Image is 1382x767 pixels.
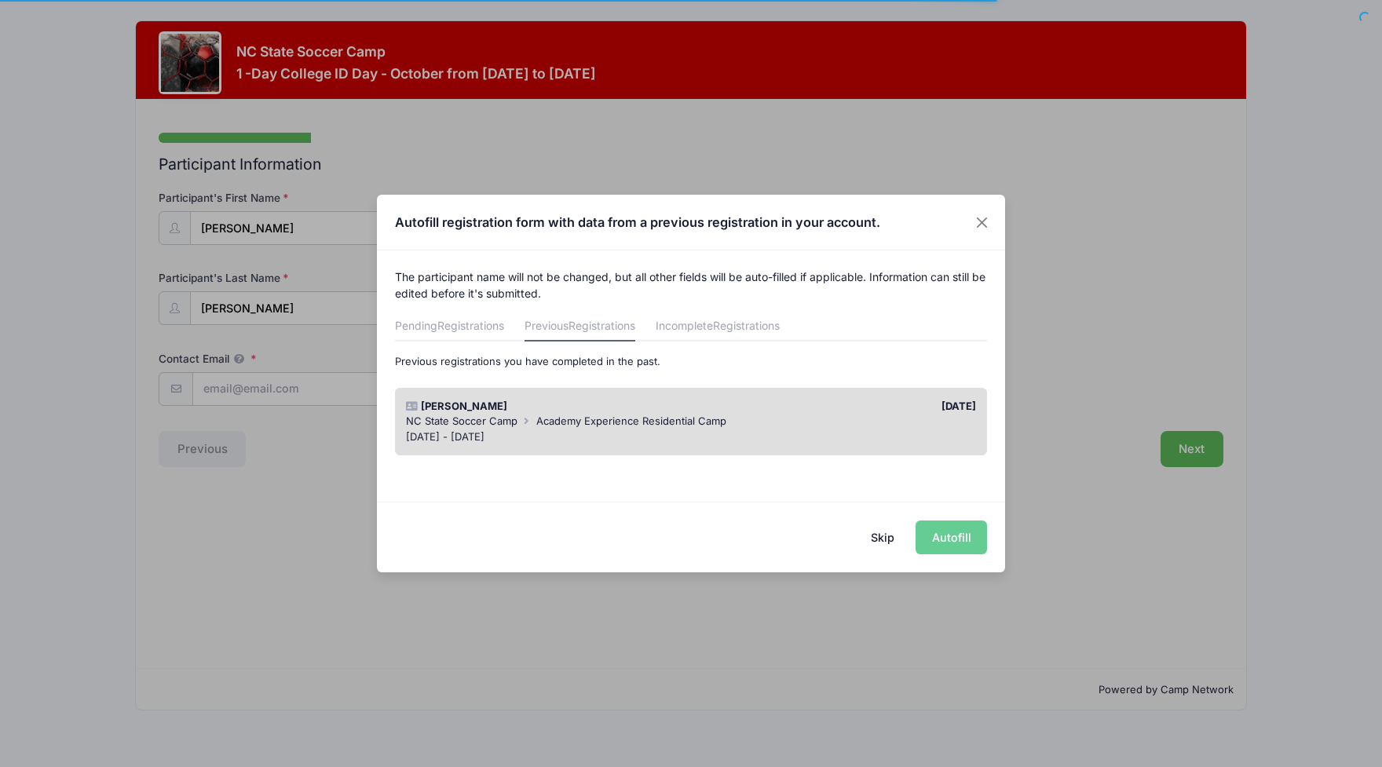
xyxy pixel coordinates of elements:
[398,399,691,415] div: [PERSON_NAME]
[536,415,726,427] span: Academy Experience Residential Camp
[713,319,780,332] span: Registrations
[395,213,880,232] h4: Autofill registration form with data from a previous registration in your account.
[395,313,504,341] a: Pending
[569,319,635,332] span: Registrations
[525,313,635,341] a: Previous
[406,429,977,445] div: [DATE] - [DATE]
[656,313,780,341] a: Incomplete
[855,520,911,554] button: Skip
[406,415,517,427] span: NC State Soccer Camp
[691,399,984,415] div: [DATE]
[395,354,988,370] p: Previous registrations you have completed in the past.
[395,268,988,301] p: The participant name will not be changed, but all other fields will be auto-filled if applicable....
[968,208,996,236] button: Close
[437,319,504,332] span: Registrations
